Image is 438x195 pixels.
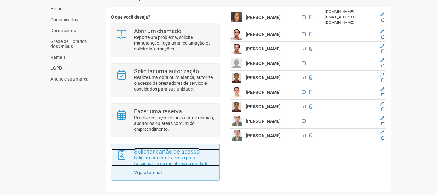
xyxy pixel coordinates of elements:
[246,90,281,95] strong: [PERSON_NAME]
[134,170,162,175] a: Veja o tutorial
[246,133,281,138] strong: [PERSON_NAME]
[49,63,96,74] a: LGPD
[246,61,281,66] strong: [PERSON_NAME]
[246,104,281,109] strong: [PERSON_NAME]
[380,102,384,106] a: Editar membro
[116,109,215,132] a: Fazer uma reserva Reserve espaços como salas de reunião, auditórios ou áreas comum do empreendime...
[380,87,384,92] a: Editar membro
[116,68,215,92] a: Solicitar uma autorização Realize uma obra ou mudança, autorize o acesso de prestadores de serviç...
[380,44,384,48] a: Editar membro
[381,78,384,83] a: Excluir membro
[231,73,242,83] img: user.png
[380,58,384,63] a: Editar membro
[246,15,281,20] strong: [PERSON_NAME]
[231,12,242,22] img: user.png
[231,29,242,40] img: user.png
[231,130,242,141] img: user.png
[380,73,384,77] a: Editar membro
[380,12,384,17] a: Editar membro
[380,116,384,120] a: Editar membro
[49,74,96,84] a: Anuncie sua marca
[134,148,200,155] strong: Solicitar cartão de acesso
[381,49,384,54] a: Excluir membro
[134,34,215,52] p: Reporte um problema, solicite manutenção, faça uma reclamação ou solicite informações.
[134,115,215,132] p: Reserve espaços como salas de reunião, auditórios ou áreas comum do empreendimento.
[381,121,384,126] a: Excluir membro
[116,149,215,166] a: Solicitar cartão de acesso Solicite cartões de acesso para funcionários ou membros da unidade.
[380,130,384,135] a: Editar membro
[49,14,96,25] a: Comunicados
[246,32,281,37] strong: [PERSON_NAME]
[49,52,96,63] a: Ramais
[381,136,384,140] a: Excluir membro
[116,28,215,52] a: Abrir um chamado Reporte um problema, solicite manutenção, faça uma reclamação ou solicite inform...
[381,35,384,39] a: Excluir membro
[134,28,181,34] strong: Abrir um chamado
[49,4,96,14] a: Home
[49,25,96,36] a: Documentos
[381,64,384,68] a: Excluir membro
[231,87,242,97] img: user.png
[111,15,220,20] h4: O que você deseja?
[381,107,384,111] a: Excluir membro
[246,75,281,80] strong: [PERSON_NAME]
[49,36,96,52] a: Grade de Horários dos Ônibus
[231,116,242,126] img: user.png
[246,119,281,124] strong: [PERSON_NAME]
[231,102,242,112] img: user.png
[381,18,384,22] a: Excluir membro
[381,93,384,97] a: Excluir membro
[325,9,376,25] div: [DOMAIN_NAME][EMAIL_ADDRESS][DOMAIN_NAME]
[380,29,384,34] a: Editar membro
[134,75,215,92] p: Realize uma obra ou mudança, autorize o acesso de prestadores de serviço e convidados para sua un...
[134,155,215,166] p: Solicite cartões de acesso para funcionários ou membros da unidade.
[134,68,199,75] strong: Solicitar uma autorização
[246,46,281,51] strong: [PERSON_NAME]
[134,108,182,115] strong: Fazer uma reserva
[231,58,242,68] img: user.png
[231,44,242,54] img: user.png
